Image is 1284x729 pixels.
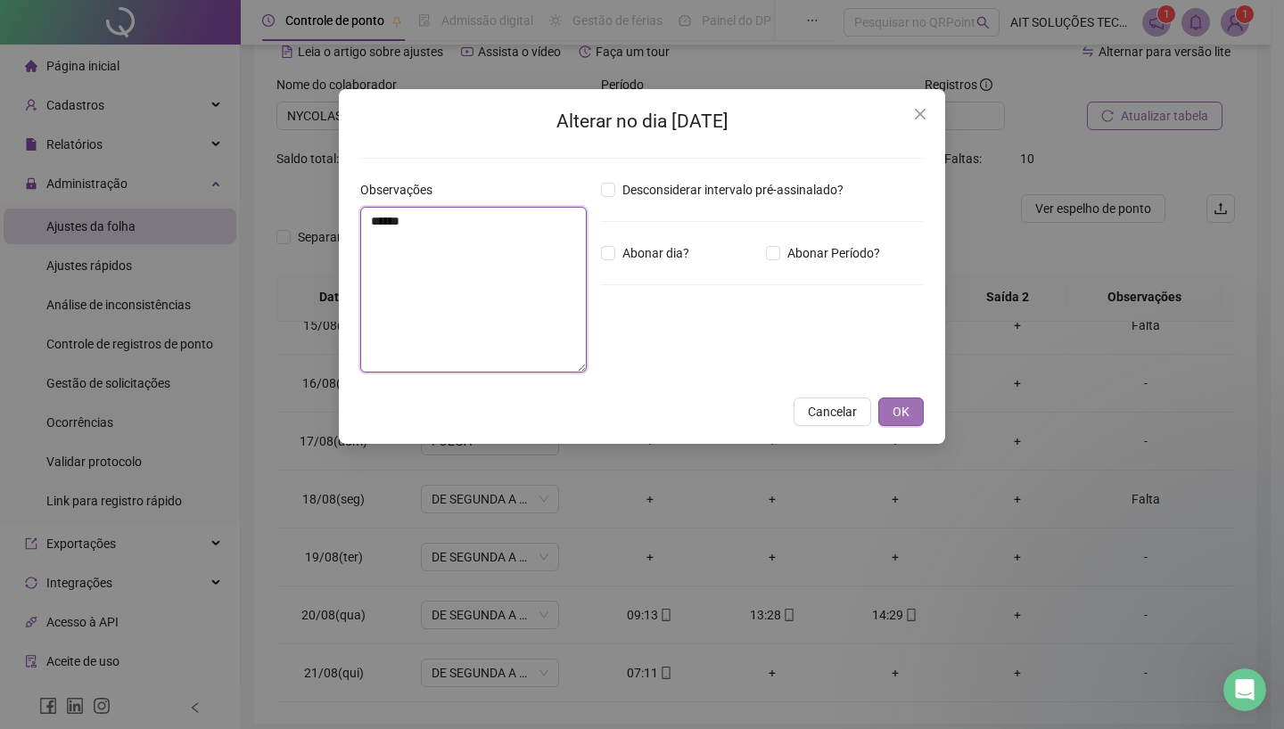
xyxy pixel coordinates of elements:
[360,180,444,200] label: Observações
[360,107,924,136] h2: Alterar no dia [DATE]
[913,107,927,121] span: close
[1223,668,1266,711] iframe: Intercom live chat
[615,180,851,200] span: Desconsiderar intervalo pré-assinalado?
[893,402,909,422] span: OK
[780,243,887,263] span: Abonar Período?
[808,402,857,422] span: Cancelar
[794,397,871,426] button: Cancelar
[878,397,924,426] button: OK
[615,243,696,263] span: Abonar dia?
[906,100,934,128] button: Close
